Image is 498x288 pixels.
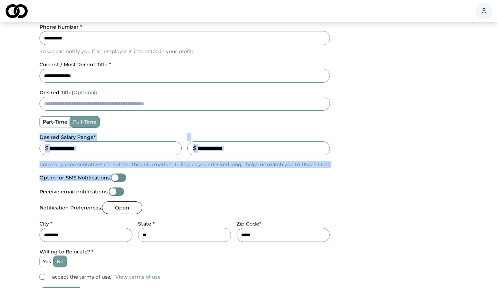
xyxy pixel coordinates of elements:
button: Open [102,201,142,214]
label: State * [138,221,155,227]
label: Zip Code* [237,221,261,227]
span: (Optional) [72,89,97,96]
label: I accept the terms of use. [49,273,111,280]
div: $ [45,144,49,153]
label: part-time [40,117,70,127]
label: no [54,256,66,267]
label: current / most recent title * [39,61,111,68]
label: Desired Salary Range * [39,134,96,140]
p: So we can notify you if an employer is interested in your profile. [39,48,330,55]
label: _ [187,134,190,140]
label: Notification Preferences: [39,205,102,210]
a: View terms of use [115,273,161,281]
label: Phone Number * [39,24,82,30]
label: Willing to Relocate? * [39,249,94,255]
img: logo [6,4,28,18]
label: full-time [70,117,99,127]
p: Company representatives cannot see this information. Telling us your desired range helps us match... [39,161,330,168]
div: $ [193,144,196,153]
label: Opt-in for SMS Notifications: [39,175,111,180]
button: View terms of use [115,273,161,280]
label: Receive email notifications: [39,189,109,194]
label: yes [40,256,54,267]
label: desired title [39,89,97,96]
label: City * [39,221,52,227]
